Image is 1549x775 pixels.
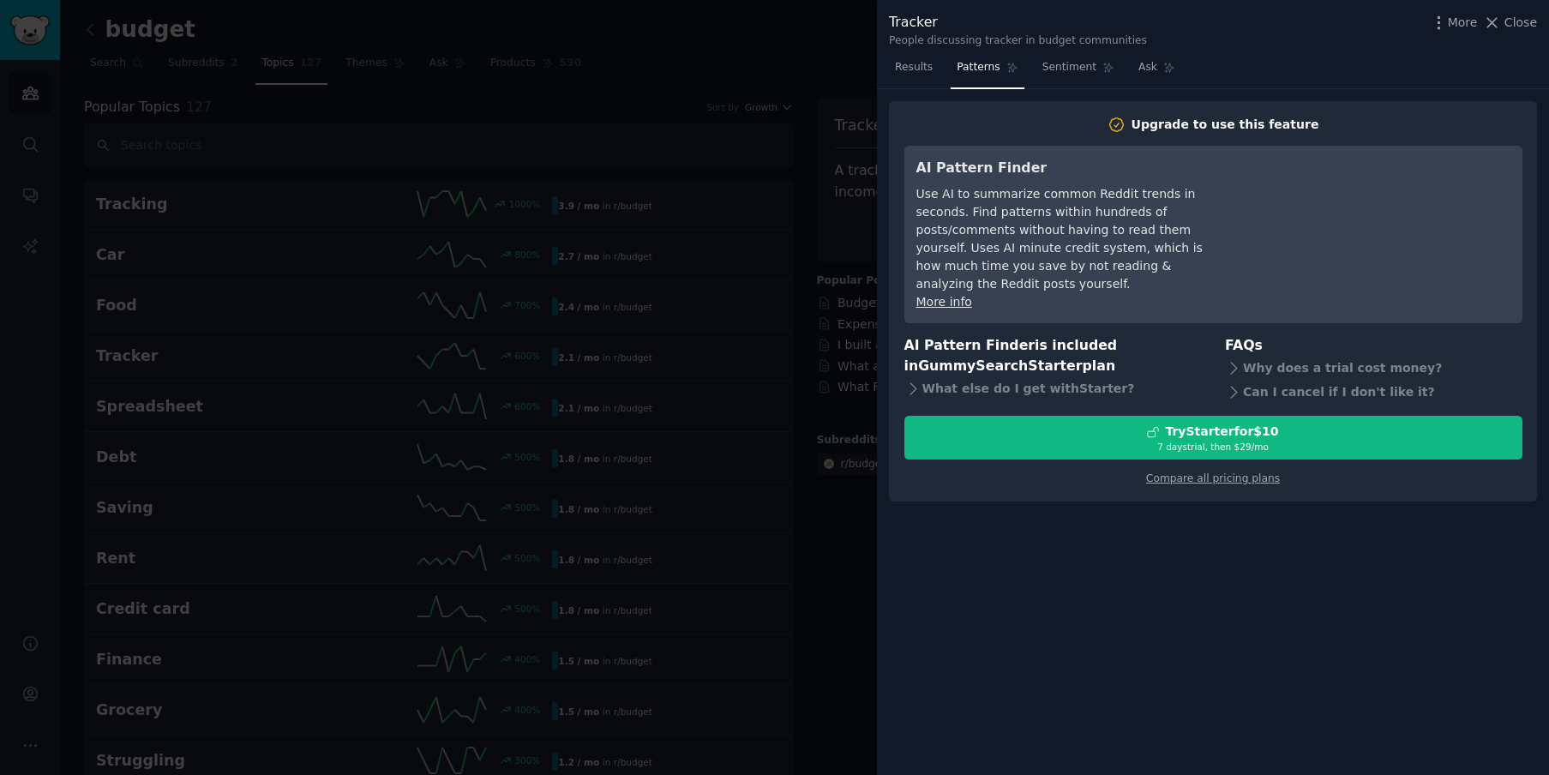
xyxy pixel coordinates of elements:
span: Sentiment [1042,60,1096,75]
a: Sentiment [1036,54,1120,89]
h3: AI Pattern Finder is included in plan [904,335,1202,377]
div: What else do I get with Starter ? [904,377,1202,401]
div: Tracker [889,12,1147,33]
h3: AI Pattern Finder [916,158,1229,179]
button: TryStarterfor$107 daystrial, then $29/mo [904,416,1522,460]
a: Results [889,54,939,89]
a: More info [916,295,972,309]
span: GummySearch Starter [918,357,1082,374]
span: Ask [1138,60,1157,75]
div: 7 days trial, then $ 29 /mo [905,441,1522,453]
div: Upgrade to use this feature [1132,116,1319,134]
span: More [1448,14,1478,32]
iframe: YouTube video player [1253,158,1510,286]
span: Patterns [957,60,1000,75]
a: Compare all pricing plans [1146,472,1280,484]
button: More [1430,14,1478,32]
a: Ask [1132,54,1181,89]
div: Try Starter for $10 [1165,423,1278,441]
button: Close [1483,14,1537,32]
span: Results [895,60,933,75]
div: Use AI to summarize common Reddit trends in seconds. Find patterns within hundreds of posts/comme... [916,185,1229,293]
a: Patterns [951,54,1024,89]
div: Why does a trial cost money? [1225,356,1522,380]
div: Can I cancel if I don't like it? [1225,380,1522,404]
span: Close [1504,14,1537,32]
div: People discussing tracker in budget communities [889,33,1147,49]
h3: FAQs [1225,335,1522,357]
